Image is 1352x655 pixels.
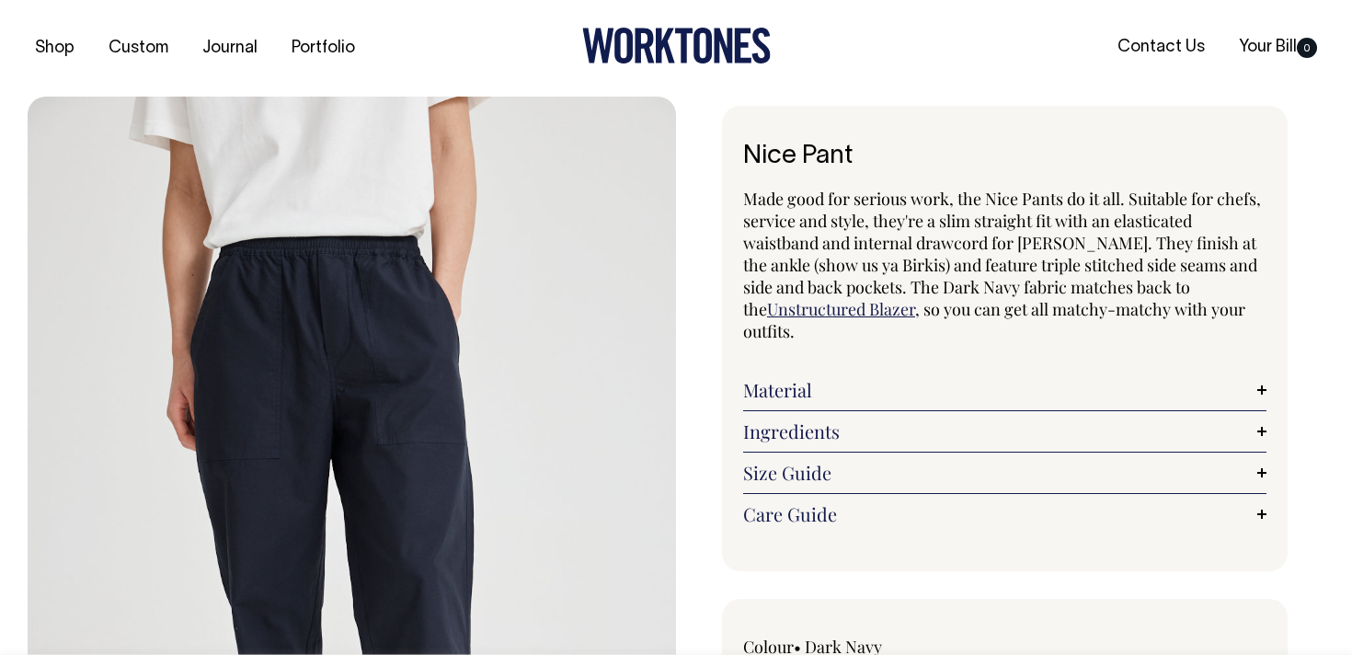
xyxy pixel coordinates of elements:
a: Care Guide [743,503,1266,525]
a: Unstructured Blazer [767,298,915,320]
a: Contact Us [1110,32,1212,63]
h1: Nice Pant [743,143,1266,171]
span: 0 [1297,38,1317,58]
a: Journal [195,33,265,63]
a: Size Guide [743,462,1266,484]
span: , so you can get all matchy-matchy with your outfits. [743,298,1245,342]
a: Your Bill0 [1232,32,1324,63]
a: Custom [101,33,176,63]
a: Shop [28,33,82,63]
a: Ingredients [743,420,1266,442]
a: Material [743,379,1266,401]
span: Made good for serious work, the Nice Pants do it all. Suitable for chefs, service and style, they... [743,188,1261,320]
a: Portfolio [284,33,362,63]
